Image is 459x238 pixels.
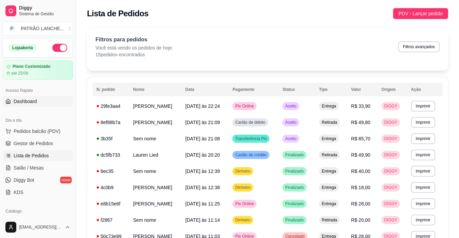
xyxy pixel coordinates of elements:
th: Pagamento [228,83,278,96]
article: até 25/09 [11,71,28,76]
span: DIGGY [383,103,399,109]
span: [DATE] às 12:39 [186,168,220,174]
div: 29fe3aa4 [96,103,125,110]
button: Imprimir [411,101,435,112]
div: 4c0b9 [96,184,125,191]
span: Finalizado [284,217,305,223]
span: Diggy [19,5,70,11]
span: DIGGY [383,185,399,190]
span: DIGGY [383,152,399,158]
span: Salão / Mesas [14,164,44,171]
th: Status [278,83,315,96]
span: R$ 49,80 [351,120,370,125]
th: Nome [129,83,181,96]
div: dc5fb733 [96,152,125,158]
th: Tipo [315,83,347,96]
th: Origem [377,83,407,96]
span: Dinheiro [234,217,252,223]
span: Entrega [320,201,337,206]
a: Gestor de Pedidos [3,138,73,149]
td: [PERSON_NAME] [129,114,181,131]
a: Salão / Mesas [3,162,73,173]
span: Aceito [284,120,298,125]
span: P [8,25,15,32]
span: DIGGY [383,136,399,141]
a: Dashboard [3,96,73,107]
span: Aceito [284,136,298,141]
span: R$ 85,70 [351,136,370,141]
button: Pedidos balcão (PDV) [3,126,73,137]
div: f2867 [96,217,125,223]
span: Gestor de Pedidos [14,140,53,147]
a: KDS [3,187,73,198]
span: [DATE] às 22:24 [186,103,220,109]
p: Você está vendo os pedidos de hoje. [95,44,173,51]
div: e8b15e6f [96,200,125,207]
span: R$ 28,00 [351,201,370,206]
div: Catálogo [3,206,73,217]
span: [DATE] às 20:20 [186,152,220,158]
span: Entrega [320,136,337,141]
th: N. pedido [92,83,129,96]
span: [DATE] às 21:08 [186,136,220,141]
a: Diggy Botnovo [3,175,73,185]
span: DIGGY [383,168,399,174]
div: Acesso Rápido [3,85,73,96]
button: Imprimir [411,198,435,209]
span: Finalizado [284,185,305,190]
span: PDV - Lançar pedido [399,10,443,17]
th: Valor [347,83,377,96]
span: KDS [14,189,23,196]
p: 15 pedidos encontrados [95,51,173,58]
th: Ação [407,83,443,96]
button: Imprimir [411,150,435,160]
span: Lista de Pedidos [14,152,49,159]
span: Sistema de Gestão [19,11,70,17]
button: PDV - Lançar pedido [393,8,448,19]
span: Finalizado [284,201,305,206]
td: Lauren Lied [129,147,181,163]
span: R$ 40,00 [351,168,370,174]
span: Finalizado [284,168,305,174]
span: [DATE] às 11:14 [186,217,220,223]
span: Transferência Pix [234,136,268,141]
span: Aceito [284,103,298,109]
td: [PERSON_NAME] [129,179,181,196]
span: Dinheiro [234,168,252,174]
span: [DATE] às 11:25 [186,201,220,206]
span: R$ 18,00 [351,185,370,190]
td: [PERSON_NAME] [129,196,181,212]
div: 6ec35 [96,168,125,175]
span: [EMAIL_ADDRESS][DOMAIN_NAME] [19,224,62,230]
td: Sem nome [129,212,181,228]
span: Dashboard [14,98,37,105]
button: Alterar Status [52,44,67,52]
span: R$ 20,00 [351,217,370,223]
div: 8ef88b7a [96,119,125,126]
div: Loja aberta [8,44,37,52]
span: R$ 49,90 [351,152,370,158]
span: Retirada [320,152,338,158]
span: Cartão de crédito [234,152,268,158]
h2: Lista de Pedidos [87,8,148,19]
span: Entrega [320,168,337,174]
button: Imprimir [411,166,435,177]
span: DIGGY [383,217,399,223]
a: DiggySistema de Gestão [3,3,73,19]
span: Finalizado [284,152,305,158]
p: Filtros para pedidos [95,36,173,44]
span: [DATE] às 12:38 [186,185,220,190]
span: Pedidos balcão (PDV) [14,128,60,135]
td: [PERSON_NAME] [129,98,181,114]
span: Retirada [320,120,338,125]
th: Data [181,83,229,96]
span: DIGGY [383,201,399,206]
button: Imprimir [411,215,435,225]
span: [DATE] às 21:09 [186,120,220,125]
div: 3b35f [96,135,125,142]
span: Retirada [320,217,338,223]
button: [EMAIL_ADDRESS][DOMAIN_NAME] [3,219,73,235]
button: Imprimir [411,182,435,193]
span: Diggy Bot [14,177,34,183]
span: R$ 33,90 [351,103,370,109]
